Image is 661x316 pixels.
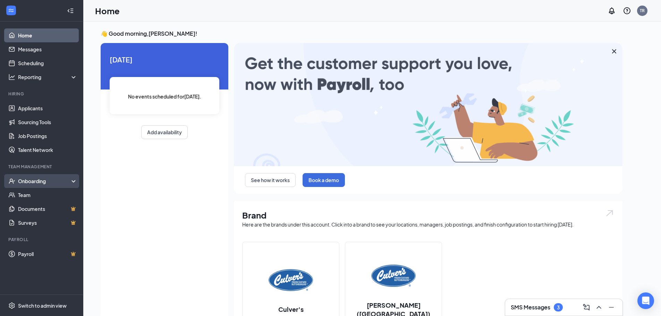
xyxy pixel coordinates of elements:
div: Hiring [8,91,76,97]
a: Applicants [18,101,77,115]
img: Culver's [269,258,313,302]
svg: Collapse [67,7,74,14]
a: PayrollCrown [18,247,77,261]
svg: Analysis [8,74,15,80]
button: Book a demo [303,173,345,187]
a: Talent Network [18,143,77,157]
h2: Culver's [271,305,311,314]
div: 3 [557,305,560,310]
button: ChevronUp [593,302,604,313]
div: Reporting [18,74,78,80]
button: Minimize [606,302,617,313]
div: Open Intercom Messenger [637,292,654,309]
div: Here are the brands under this account. Click into a brand to see your locations, managers, job p... [242,221,614,228]
a: Home [18,28,77,42]
svg: Settings [8,302,15,309]
button: ComposeMessage [581,302,592,313]
span: No events scheduled for [DATE] . [128,93,201,100]
svg: ChevronUp [595,303,603,311]
a: SurveysCrown [18,216,77,230]
div: TR [640,8,645,14]
svg: WorkstreamLogo [8,7,15,14]
h1: Home [95,5,120,17]
button: Add availability [141,125,188,139]
img: payroll-large.gif [234,43,622,166]
svg: ComposeMessage [582,303,591,311]
a: Sourcing Tools [18,115,77,129]
div: Payroll [8,237,76,242]
svg: Minimize [607,303,616,311]
svg: Cross [610,47,618,55]
div: Team Management [8,164,76,170]
svg: QuestionInfo [623,7,631,15]
a: DocumentsCrown [18,202,77,216]
div: Switch to admin view [18,302,67,309]
div: Onboarding [18,178,71,185]
svg: Notifications [608,7,616,15]
img: open.6027fd2a22e1237b5b06.svg [605,209,614,217]
a: Scheduling [18,56,77,70]
a: Team [18,188,77,202]
h1: Brand [242,209,614,221]
img: Culver's (Vincennes) [371,254,416,298]
h3: 👋 Good morning, [PERSON_NAME] ! [101,30,622,37]
span: [DATE] [110,54,219,65]
h3: SMS Messages [511,304,550,311]
svg: UserCheck [8,178,15,185]
a: Job Postings [18,129,77,143]
button: See how it works [245,173,296,187]
a: Messages [18,42,77,56]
